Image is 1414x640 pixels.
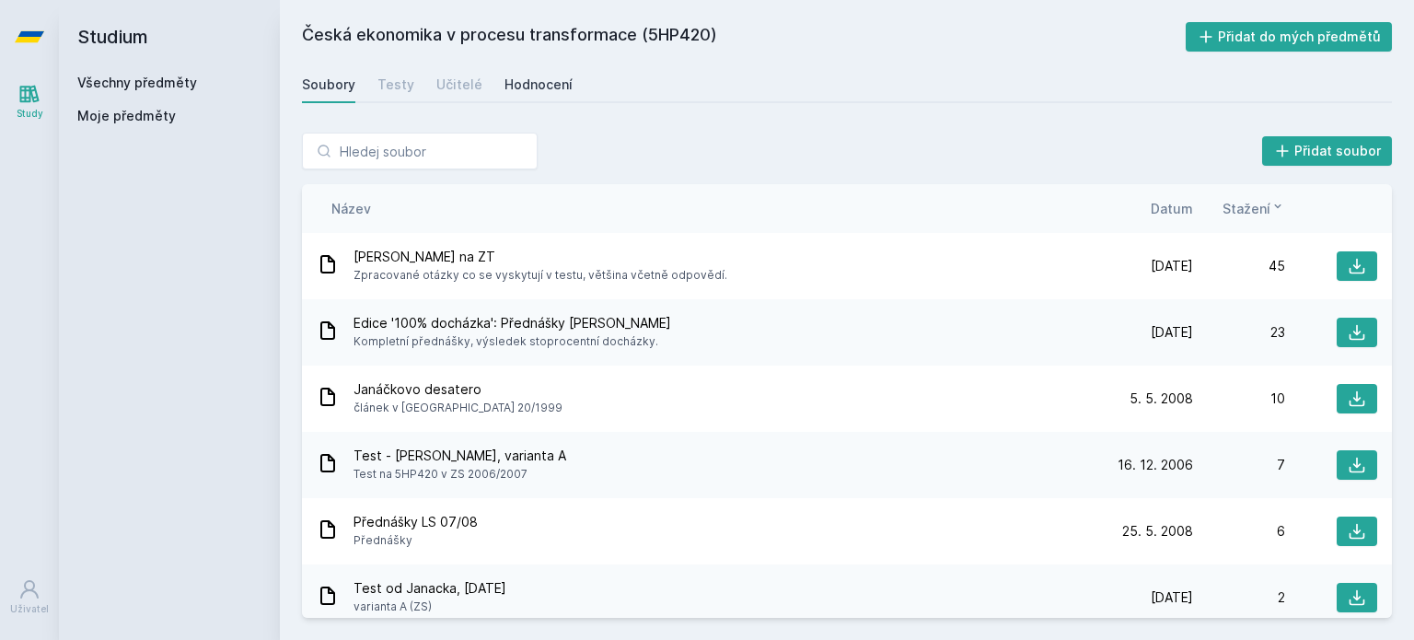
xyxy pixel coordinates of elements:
[353,332,671,351] span: Kompletní přednášky, výsledek stoprocentní docházky.
[1151,199,1193,218] button: Datum
[1193,588,1285,607] div: 2
[1223,199,1285,218] button: Stažení
[302,133,538,169] input: Hledej soubor
[353,447,566,465] span: Test - [PERSON_NAME], varianta A
[1193,456,1285,474] div: 7
[353,399,562,417] span: článek v [GEOGRAPHIC_DATA] 20/1999
[1151,588,1193,607] span: [DATE]
[353,380,562,399] span: Janáčkovo desatero
[1122,522,1193,541] span: 25. 5. 2008
[1130,390,1193,408] span: 5. 5. 2008
[10,602,49,616] div: Uživatel
[302,66,355,103] a: Soubory
[353,598,506,616] span: varianta A (ZS)
[377,76,414,94] div: Testy
[353,531,478,550] span: Přednášky
[1118,456,1193,474] span: 16. 12. 2006
[77,107,176,125] span: Moje předměty
[1223,199,1270,218] span: Stažení
[436,66,482,103] a: Učitelé
[1193,522,1285,541] div: 6
[377,66,414,103] a: Testy
[353,248,727,266] span: [PERSON_NAME] na ZT
[1193,390,1285,408] div: 10
[353,266,727,285] span: Zpracované otázky co se vyskytují v testu, většina včetně odpovědí.
[302,22,1186,52] h2: Česká ekonomika v procesu transformace (5HP420)
[353,465,566,483] span: Test na 5HP420 v ZS 2006/2007
[1151,257,1193,275] span: [DATE]
[17,107,43,121] div: Study
[1151,323,1193,342] span: [DATE]
[1262,136,1393,166] button: Přidat soubor
[4,569,55,625] a: Uživatel
[353,579,506,598] span: Test od Janacka, [DATE]
[4,74,55,130] a: Study
[353,314,671,332] span: Edice '100% docházka': Přednášky [PERSON_NAME]
[1193,257,1285,275] div: 45
[1193,323,1285,342] div: 23
[1186,22,1393,52] button: Přidat do mých předmětů
[77,75,197,90] a: Všechny předměty
[353,513,478,531] span: Přednášky LS 07/08
[436,76,482,94] div: Učitelé
[504,76,573,94] div: Hodnocení
[331,199,371,218] button: Název
[504,66,573,103] a: Hodnocení
[302,76,355,94] div: Soubory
